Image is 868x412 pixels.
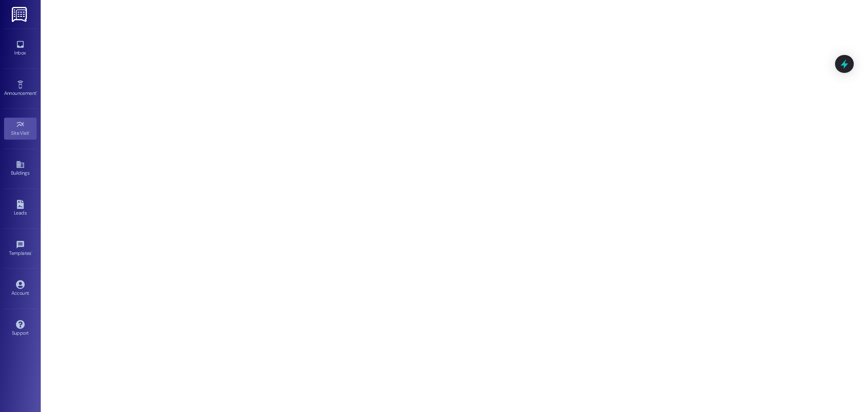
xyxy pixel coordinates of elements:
span: • [29,129,31,135]
a: Templates • [4,238,37,260]
span: • [36,89,37,95]
img: ResiDesk Logo [12,7,28,22]
a: Support [4,318,37,340]
a: Site Visit • [4,118,37,140]
span: • [31,249,33,255]
a: Buildings [4,158,37,180]
a: Inbox [4,37,37,59]
a: Leads [4,197,37,219]
a: Account [4,278,37,300]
